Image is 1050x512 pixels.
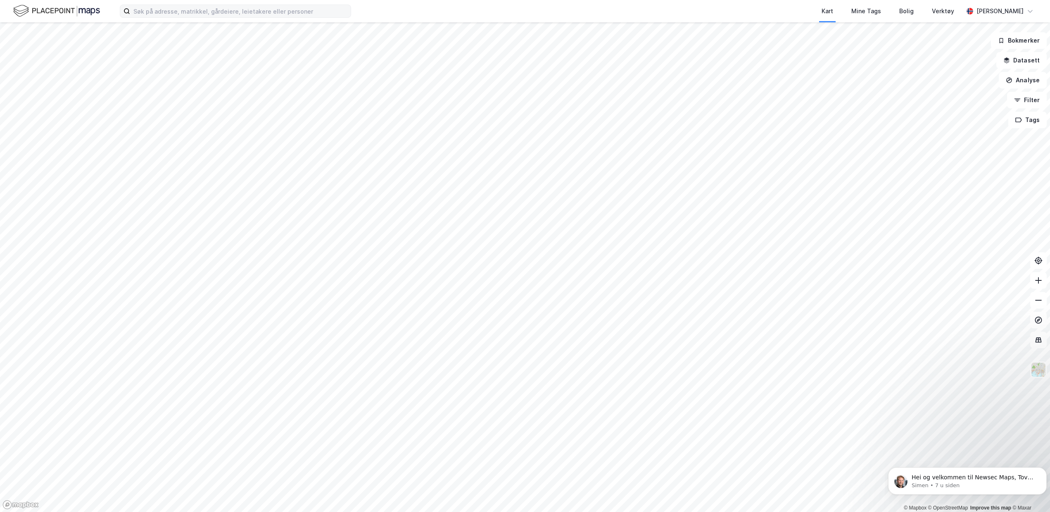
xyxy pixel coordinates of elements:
[2,500,39,510] a: Mapbox homepage
[976,6,1024,16] div: [PERSON_NAME]
[1031,362,1046,378] img: Z
[822,6,833,16] div: Kart
[1008,112,1047,128] button: Tags
[991,32,1047,49] button: Bokmerker
[904,505,926,511] a: Mapbox
[899,6,914,16] div: Bolig
[932,6,954,16] div: Verktøy
[1007,92,1047,108] button: Filter
[928,505,968,511] a: OpenStreetMap
[885,450,1050,508] iframe: Intercom notifications melding
[130,5,351,17] input: Søk på adresse, matrikkel, gårdeiere, leietakere eller personer
[13,4,100,18] img: logo.f888ab2527a4732fd821a326f86c7f29.svg
[999,72,1047,89] button: Analyse
[851,6,881,16] div: Mine Tags
[996,52,1047,69] button: Datasett
[970,505,1011,511] a: Improve this map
